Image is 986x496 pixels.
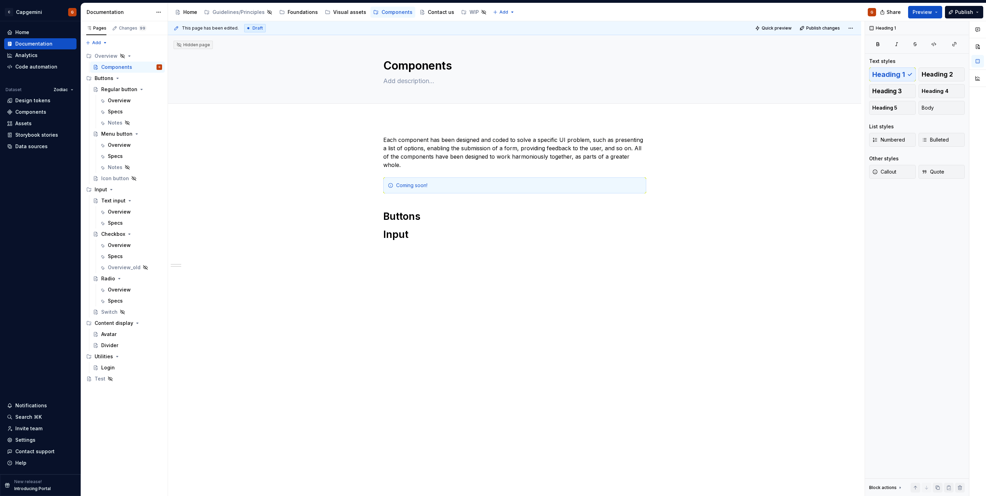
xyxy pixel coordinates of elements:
[869,155,899,162] div: Other styles
[15,52,38,59] div: Analytics
[869,84,916,98] button: Heading 3
[90,306,165,318] a: Switch
[83,50,165,62] div: Overview
[183,9,197,16] div: Home
[95,375,105,382] div: Test
[108,253,123,260] div: Specs
[762,25,792,31] span: Quick preview
[4,118,77,129] a: Assets
[458,7,489,18] a: WIP
[108,286,131,293] div: Overview
[15,97,50,104] div: Design tokens
[97,284,165,295] a: Overview
[95,186,107,193] div: Input
[15,63,57,70] div: Code automation
[4,27,77,38] a: Home
[4,457,77,469] button: Help
[872,168,896,175] span: Callout
[101,197,126,204] div: Text input
[4,61,77,72] a: Code automation
[86,25,106,31] div: Pages
[382,57,645,74] textarea: Components
[15,448,55,455] div: Contact support
[108,142,131,149] div: Overview
[470,9,479,16] div: WIP
[383,136,646,169] p: Each component has been designed and coded to solve a specific UI problem, such as presenting a l...
[83,373,165,384] a: Test
[15,143,48,150] div: Data sources
[95,53,118,59] div: Overview
[15,402,47,409] div: Notifications
[383,210,646,223] h1: Buttons
[101,275,115,282] div: Radio
[383,228,646,241] h1: Input
[95,320,133,327] div: Content display
[101,175,129,182] div: Icon button
[101,86,137,93] div: Regular button
[108,108,123,115] div: Specs
[15,120,32,127] div: Assets
[101,64,132,71] div: Components
[50,85,77,95] button: Zodiac
[4,129,77,141] a: Storybook stories
[869,483,903,493] div: Block actions
[876,6,905,18] button: Share
[16,9,42,16] div: Capgemini
[97,117,165,128] a: Notes
[97,217,165,229] a: Specs
[108,153,123,160] div: Specs
[5,8,13,16] div: C
[4,38,77,49] a: Documentation
[4,50,77,61] a: Analytics
[139,25,146,31] span: 99
[15,109,46,115] div: Components
[919,165,965,179] button: Quote
[869,133,916,147] button: Numbered
[955,9,973,16] span: Publish
[908,6,942,18] button: Preview
[101,130,133,137] div: Menu button
[1,5,79,19] button: CCapgeminiG
[101,342,118,349] div: Divider
[370,7,415,18] a: Components
[922,168,944,175] span: Quote
[90,329,165,340] a: Avatar
[108,97,131,104] div: Overview
[54,87,68,93] span: Zodiac
[83,38,110,48] button: Add
[101,331,117,338] div: Avatar
[108,164,122,171] div: Notes
[182,25,239,31] span: This page has been edited.
[83,318,165,329] div: Content display
[871,9,873,15] div: G
[176,42,210,48] div: Hidden page
[97,240,165,251] a: Overview
[108,242,131,249] div: Overview
[83,351,165,362] div: Utilities
[15,414,42,421] div: Search ⌘K
[97,151,165,162] a: Specs
[922,104,934,111] span: Body
[15,425,42,432] div: Invite team
[119,25,146,31] div: Changes
[97,251,165,262] a: Specs
[14,486,51,491] p: Introducing Portal
[90,229,165,240] a: Checkbox
[4,423,77,434] a: Invite team
[108,264,141,271] div: Overview_old
[15,131,58,138] div: Storybook stories
[172,5,489,19] div: Page tree
[4,411,77,423] button: Search ⌘K
[869,123,894,130] div: List styles
[97,206,165,217] a: Overview
[15,40,53,47] div: Documentation
[201,7,275,18] a: Guidelines/Principles
[6,87,22,93] div: Dataset
[83,73,165,84] div: Buttons
[753,23,795,33] button: Quick preview
[92,40,101,46] span: Add
[101,231,125,238] div: Checkbox
[491,7,517,17] button: Add
[4,434,77,446] a: Settings
[382,9,412,16] div: Components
